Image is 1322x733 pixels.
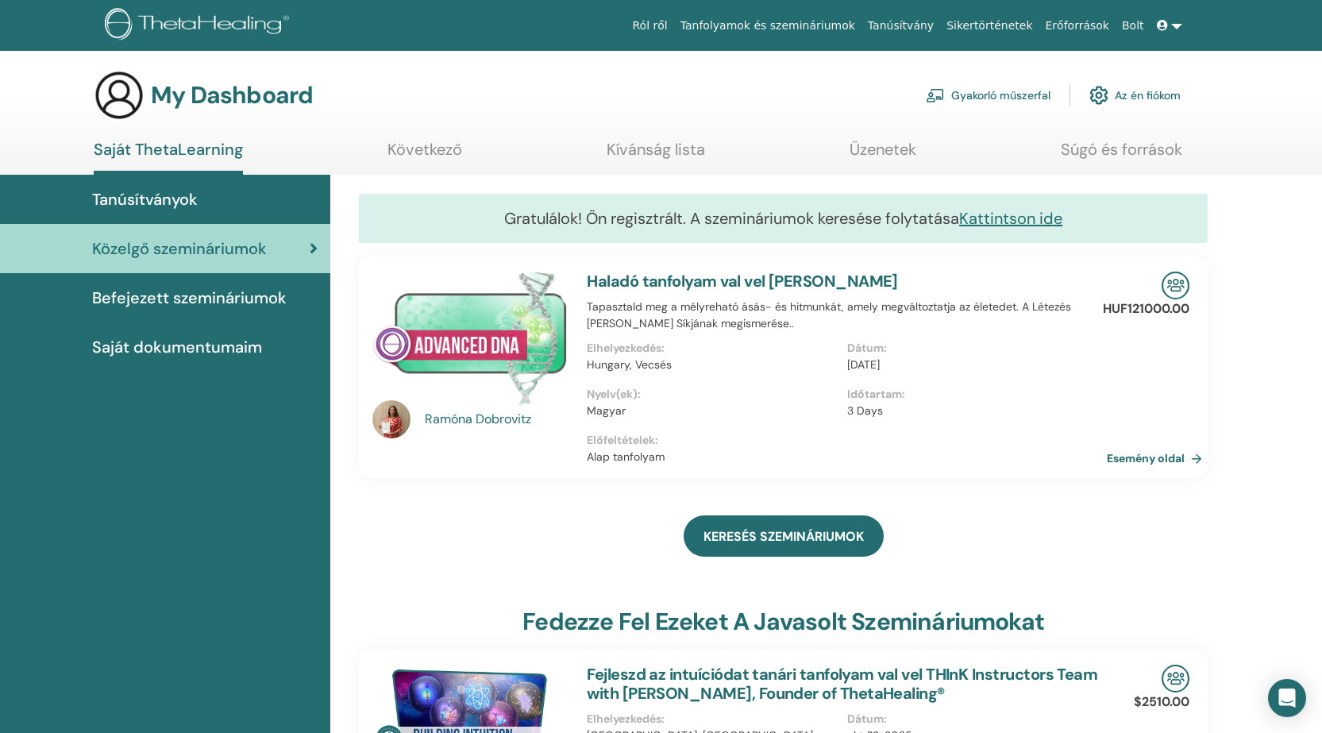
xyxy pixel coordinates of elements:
img: chalkboard-teacher.svg [926,88,945,102]
a: Kattintson ide [959,208,1062,229]
h3: My Dashboard [151,81,313,110]
a: Súgó és források [1061,140,1182,171]
h3: Fedezze fel ezeket a javasolt szemináriumokat [522,608,1044,636]
p: Dátum : [847,711,1097,727]
p: Tapasztald meg a mélyreható ásás- és hitmunkát, amely megváltoztatja az életedet. A Létezés [PERS... [587,299,1107,332]
div: Gratulálok! Ön regisztrált. A szemináriumok keresése folytatása [359,194,1208,243]
a: Sikertörténetek [940,11,1039,41]
span: Saját dokumentumaim [92,335,262,359]
a: Üzenetek [850,140,916,171]
p: $2510.00 [1134,692,1189,712]
a: KERESÉS SZEMINÁRIUMOK [684,515,884,557]
p: Dátum : [847,340,1097,357]
a: Tanfolyamok és szemináriumok [674,11,861,41]
a: Ramóna Dobrovitz [425,410,572,429]
span: Befejezett szemináriumok [92,286,287,310]
img: generic-user-icon.jpg [94,70,145,121]
p: Elhelyezkedés : [587,340,837,357]
span: Közelgő szemináriumok [92,237,267,260]
img: default.jpg [372,400,410,438]
p: Hungary, Vecsés [587,357,837,373]
p: HUF121000.00 [1103,299,1189,318]
p: Alap tanfolyam [587,449,1107,465]
a: Következő [387,140,462,171]
a: Haladó tanfolyam val vel [PERSON_NAME] [587,271,898,291]
a: Esemény oldal [1107,446,1208,470]
a: Bolt [1116,11,1150,41]
p: Időtartam : [847,386,1097,403]
img: In-Person Seminar [1162,272,1189,299]
span: Tanúsítványok [92,187,198,211]
img: In-Person Seminar [1162,665,1189,692]
div: Open Intercom Messenger [1268,679,1306,717]
a: Tanúsítvány [861,11,940,41]
p: Elhelyezkedés : [587,711,837,727]
p: Előfeltételek : [587,432,1107,449]
img: logo.png [105,8,295,44]
a: Ról ről [626,11,674,41]
a: Fejleszd az intuíciódat tanári tanfolyam val vel THInK Instructors Team with [PERSON_NAME], Found... [587,664,1097,704]
a: Kívánság lista [607,140,705,171]
p: [DATE] [847,357,1097,373]
a: Gyakorló műszerfal [926,78,1050,113]
p: Magyar [587,403,837,419]
a: Saját ThetaLearning [94,140,243,175]
a: Erőforrások [1039,11,1116,41]
p: 3 Days [847,403,1097,419]
img: Haladó tanfolyam [372,272,568,405]
a: Az én fiókom [1089,78,1181,113]
p: Nyelv(ek) : [587,386,837,403]
span: KERESÉS SZEMINÁRIUMOK [703,528,864,545]
img: cog.svg [1089,82,1108,109]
